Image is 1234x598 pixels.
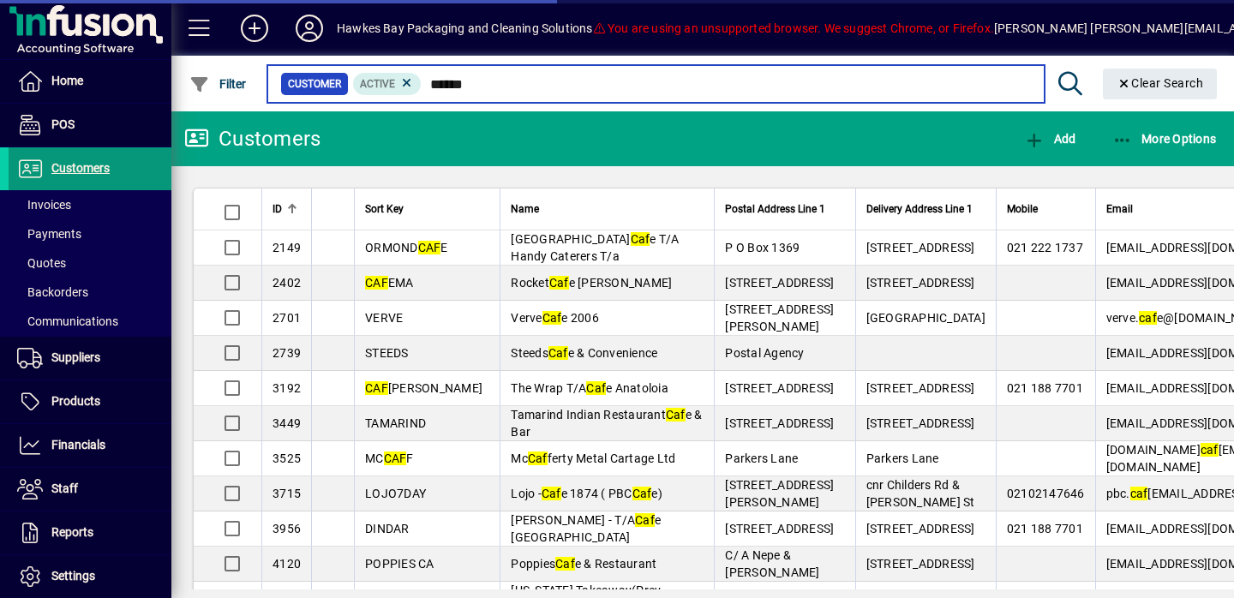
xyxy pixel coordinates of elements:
em: caf [1201,443,1219,457]
span: Name [511,200,539,218]
span: Verve e 2006 [511,311,599,325]
span: The Wrap T/A e Anatoloia [511,381,668,395]
a: Suppliers [9,337,171,380]
button: Add [1020,123,1080,154]
a: Products [9,380,171,423]
span: Suppliers [51,350,100,364]
span: Rocket e [PERSON_NAME] [511,276,672,290]
span: Backorders [17,285,88,299]
span: [PERSON_NAME] - T/A e [GEOGRAPHIC_DATA] [511,513,661,544]
span: DINDAR [365,522,410,535]
em: Caf [555,557,575,571]
span: Settings [51,569,95,583]
div: Hawkes Bay Packaging and Cleaning Solutions [337,15,593,42]
span: Customer [288,75,341,93]
span: [STREET_ADDRESS][PERSON_NAME] [725,302,834,333]
em: Caf [632,487,652,500]
span: POS [51,117,75,131]
em: Caf [549,276,569,290]
span: Add [1024,132,1075,146]
a: Home [9,60,171,103]
span: C/ A Nepe & [PERSON_NAME] [725,548,819,579]
span: [STREET_ADDRESS] [725,522,834,535]
em: caf [1139,311,1157,325]
span: 2149 [273,241,301,254]
span: Mobile [1007,200,1038,218]
div: Name [511,200,704,218]
span: [PERSON_NAME] [365,381,482,395]
span: Mc ferty Metal Cartage Ltd [511,451,675,465]
span: 2402 [273,276,301,290]
div: Customers [184,125,320,152]
span: LOJO7DAY [365,487,426,500]
a: Financials [9,424,171,467]
span: MC F [365,451,414,465]
span: Steeds e & Convenience [511,346,657,360]
span: Active [360,78,395,90]
a: Settings [9,555,171,598]
em: Caf [542,487,561,500]
em: CAF [365,381,388,395]
span: STEEDS [365,346,409,360]
a: Payments [9,219,171,248]
span: 021 188 7701 [1007,381,1083,395]
button: More Options [1108,123,1221,154]
span: Invoices [17,198,71,212]
a: POS [9,104,171,147]
span: Poppies e & Restaurant [511,557,656,571]
span: [STREET_ADDRESS] [725,416,834,430]
span: ID [273,200,282,218]
a: Reports [9,511,171,554]
span: Lojo - e 1874 ( PBC e) [511,487,662,500]
span: Communications [17,314,118,328]
span: Postal Address Line 1 [725,200,825,218]
a: Staff [9,468,171,511]
span: 3715 [273,487,301,500]
button: Filter [185,69,251,99]
em: CAF [418,241,441,254]
span: EMA [365,276,414,290]
em: CAF [384,451,407,465]
span: Email [1106,200,1133,218]
span: VERVE [365,311,403,325]
span: TAMARIND [365,416,426,430]
span: 3449 [273,416,301,430]
div: Mobile [1007,200,1085,218]
button: Add [227,13,282,44]
span: 021 222 1737 [1007,241,1083,254]
em: Caf [586,381,606,395]
span: Financials [51,438,105,451]
button: Profile [282,13,337,44]
em: Caf [528,451,548,465]
span: [STREET_ADDRESS] [866,557,975,571]
span: 4120 [273,557,301,571]
span: 3956 [273,522,301,535]
a: Quotes [9,248,171,278]
span: [GEOGRAPHIC_DATA] [866,311,985,325]
span: ORMOND E [365,241,448,254]
span: [STREET_ADDRESS] [866,241,975,254]
span: [STREET_ADDRESS] [725,381,834,395]
em: CAF [365,276,388,290]
em: Caf [542,311,562,325]
span: 2739 [273,346,301,360]
span: [STREET_ADDRESS] [866,276,975,290]
span: 2701 [273,311,301,325]
span: Sort Key [365,200,404,218]
a: Backorders [9,278,171,307]
span: Filter [189,77,247,91]
span: Staff [51,481,78,495]
span: Parkers Lane [866,451,939,465]
span: [STREET_ADDRESS][PERSON_NAME] [725,478,834,509]
span: Delivery Address Line 1 [866,200,973,218]
em: Caf [631,232,650,246]
span: P O Box 1369 [725,241,800,254]
button: Clear [1103,69,1218,99]
a: Invoices [9,190,171,219]
em: caf [1130,487,1148,500]
span: [GEOGRAPHIC_DATA] e T/A Handy Caterers T/a [511,232,679,263]
span: Customers [51,161,110,175]
span: cnr Childers Rd & [PERSON_NAME] St [866,478,975,509]
span: POPPIES CA [365,557,434,571]
span: Products [51,394,100,408]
